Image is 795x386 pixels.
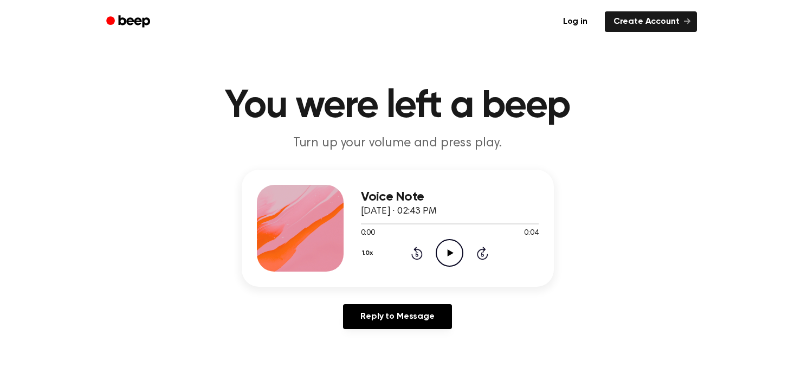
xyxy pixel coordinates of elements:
[99,11,160,33] a: Beep
[361,190,539,204] h3: Voice Note
[605,11,697,32] a: Create Account
[120,87,675,126] h1: You were left a beep
[361,244,377,262] button: 1.0x
[343,304,451,329] a: Reply to Message
[361,228,375,239] span: 0:00
[190,134,606,152] p: Turn up your volume and press play.
[552,9,598,34] a: Log in
[361,207,437,216] span: [DATE] · 02:43 PM
[524,228,538,239] span: 0:04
